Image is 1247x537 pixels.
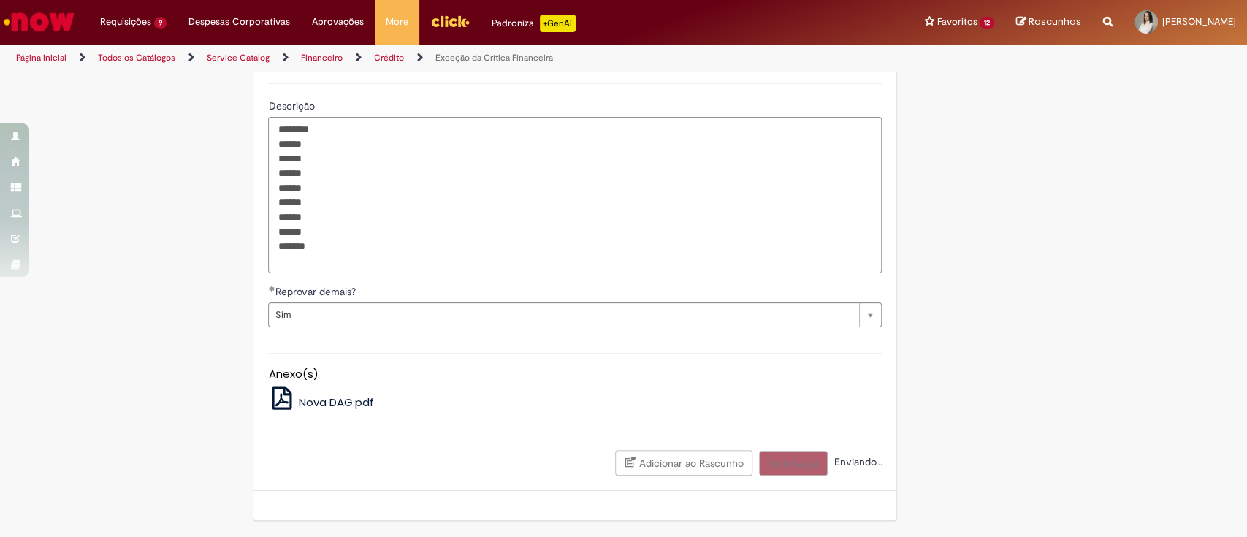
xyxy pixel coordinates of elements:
[268,286,275,292] span: Obrigatório Preenchido
[268,368,882,381] h5: Anexo(s)
[831,455,882,468] span: Enviando...
[1162,15,1236,28] span: [PERSON_NAME]
[268,395,374,410] a: Nova DAG.pdf
[154,17,167,29] span: 9
[374,52,404,64] a: Crédito
[268,117,882,273] textarea: Descrição
[1,7,77,37] img: ServiceNow
[1029,15,1081,28] span: Rascunhos
[386,15,408,29] span: More
[299,395,374,410] span: Nova DAG.pdf
[207,52,270,64] a: Service Catalog
[937,15,977,29] span: Favoritos
[100,15,151,29] span: Requisições
[435,52,553,64] a: Exceção da Crítica Financeira
[430,10,470,32] img: click_logo_yellow_360x200.png
[312,15,364,29] span: Aprovações
[301,52,343,64] a: Financeiro
[275,303,852,327] span: Sim
[275,285,358,298] span: Reprovar demais?
[492,15,576,32] div: Padroniza
[1016,15,1081,29] a: Rascunhos
[188,15,290,29] span: Despesas Corporativas
[268,99,317,113] span: Descrição
[16,52,66,64] a: Página inicial
[11,45,820,72] ul: Trilhas de página
[540,15,576,32] p: +GenAi
[980,17,994,29] span: 12
[98,52,175,64] a: Todos os Catálogos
